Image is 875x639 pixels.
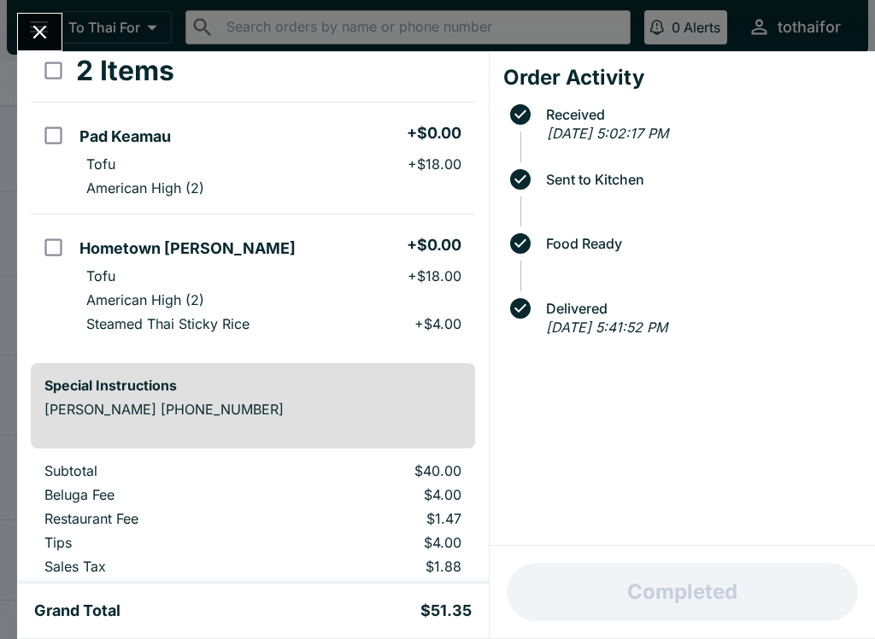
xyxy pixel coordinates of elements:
[86,315,250,332] p: Steamed Thai Sticky Rice
[293,486,461,503] p: $4.00
[293,534,461,551] p: $4.00
[414,315,461,332] p: + $4.00
[86,267,115,284] p: Tofu
[76,54,174,88] h3: 2 Items
[79,238,296,259] h5: Hometown [PERSON_NAME]
[537,107,861,122] span: Received
[537,301,861,316] span: Delivered
[86,291,204,308] p: American High (2)
[408,155,461,173] p: + $18.00
[503,65,861,91] h4: Order Activity
[31,462,475,582] table: orders table
[44,401,461,418] p: [PERSON_NAME] [PHONE_NUMBER]
[293,558,461,575] p: $1.88
[407,123,461,144] h5: + $0.00
[18,14,62,50] button: Close
[86,155,115,173] p: Tofu
[293,510,461,527] p: $1.47
[44,486,266,503] p: Beluga Fee
[420,601,472,621] h5: $51.35
[44,558,266,575] p: Sales Tax
[546,319,667,336] em: [DATE] 5:41:52 PM
[44,534,266,551] p: Tips
[44,462,266,479] p: Subtotal
[44,377,461,394] h6: Special Instructions
[293,462,461,479] p: $40.00
[408,267,461,284] p: + $18.00
[34,601,120,621] h5: Grand Total
[407,235,461,255] h5: + $0.00
[86,179,204,196] p: American High (2)
[537,236,861,251] span: Food Ready
[547,125,668,142] em: [DATE] 5:02:17 PM
[31,40,475,349] table: orders table
[79,126,171,147] h5: Pad Keamau
[44,510,266,527] p: Restaurant Fee
[537,172,861,187] span: Sent to Kitchen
